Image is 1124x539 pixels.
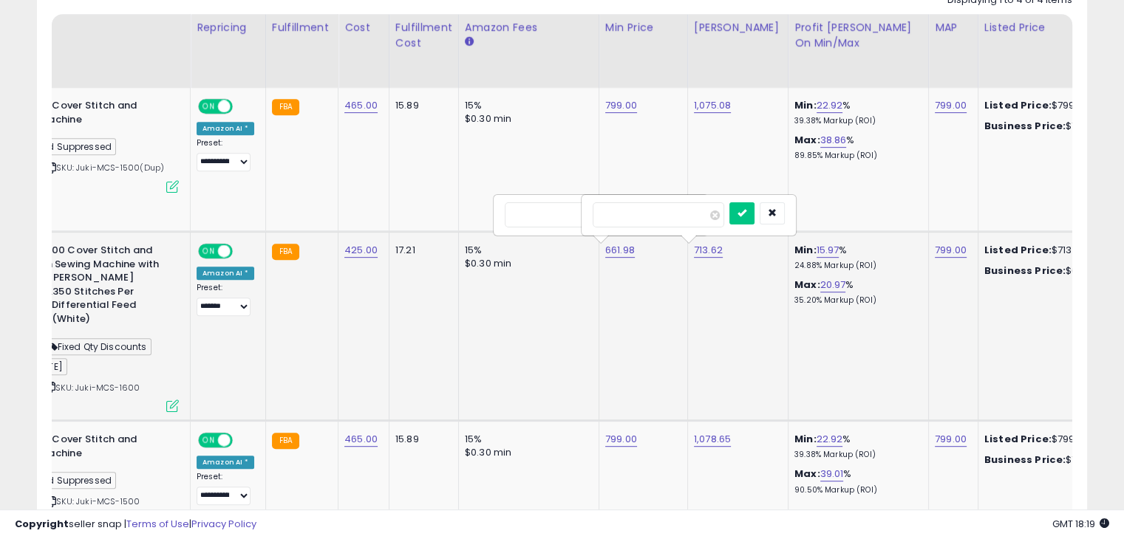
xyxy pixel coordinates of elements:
div: Cost [344,20,383,35]
p: 24.88% Markup (ROI) [794,261,917,271]
b: Listed Price: [984,98,1052,112]
div: Amazon AI * [197,122,254,135]
a: 1,078.65 [694,432,731,447]
div: 17.21 [395,244,447,257]
span: | SKU: Juki-MCS-1500 [44,495,140,507]
div: % [794,467,917,495]
p: 35.20% Markup (ROI) [794,295,917,306]
p: 89.85% Markup (ROI) [794,151,917,161]
span: | SKU: Juki-MCS-1600 [44,382,140,394]
div: 15% [465,244,587,257]
span: ON [200,100,218,113]
div: MAP [935,20,972,35]
div: $799.00 [984,433,1107,446]
span: OFF [231,434,254,447]
b: Max: [794,278,820,292]
a: Terms of Use [126,517,189,531]
div: seller snap | | [15,518,256,532]
div: Repricing [197,20,259,35]
div: $0.30 min [465,112,587,126]
a: 39.01 [820,467,844,481]
a: 661.98 [605,243,635,258]
a: Privacy Policy [191,517,256,531]
a: 22.92 [817,98,843,113]
div: Listed Price [984,20,1112,35]
div: $713.62 [984,244,1107,257]
small: FBA [272,244,299,260]
div: 15.89 [395,433,447,446]
b: Min: [794,98,817,112]
a: 799.00 [935,243,967,258]
b: Listed Price: [984,432,1052,446]
b: Max: [794,133,820,147]
a: 799.00 [605,98,637,113]
span: Fixed Suppressed [19,472,117,489]
div: 15% [465,99,587,112]
a: 425.00 [344,243,378,258]
b: Min: [794,243,817,257]
a: 20.97 [820,278,846,292]
div: Amazon AI * [197,267,254,280]
div: Fulfillment [272,20,332,35]
div: Amazon Fees [465,20,593,35]
div: Profit [PERSON_NAME] on Min/Max [794,20,922,51]
span: 2025-10-10 18:19 GMT [1052,517,1109,531]
span: OFF [231,245,254,258]
a: 713.62 [694,243,723,258]
a: 465.00 [344,432,378,447]
th: The percentage added to the cost of goods (COGS) that forms the calculator for Min & Max prices. [788,14,928,88]
b: Business Price: [984,453,1066,467]
b: Listed Price: [984,243,1052,257]
div: Preset: [197,472,254,505]
a: 15.97 [817,243,839,258]
a: 38.86 [820,133,847,148]
p: 90.50% Markup (ROI) [794,485,917,495]
b: Max: [794,467,820,481]
span: ON [200,245,218,258]
small: FBA [272,99,299,115]
span: Fixed Qty Discounts [46,338,151,355]
div: $799 [984,120,1107,133]
a: 22.92 [817,432,843,447]
a: 1,075.08 [694,98,731,113]
div: Preset: [197,283,254,316]
small: Amazon Fees. [465,35,474,49]
div: $0.30 min [465,446,587,459]
a: 799.00 [935,98,967,113]
div: 15% [465,433,587,446]
div: $0.30 min [465,257,587,270]
a: 799.00 [935,432,967,447]
div: Min Price [605,20,681,35]
p: 39.38% Markup (ROI) [794,116,917,126]
span: | SKU: Juki-MCS-1500(Dup) [44,162,164,174]
a: 799.00 [605,432,637,447]
span: OFF [231,100,254,113]
a: 465.00 [344,98,378,113]
div: Amazon AI * [197,456,254,469]
div: % [794,134,917,161]
div: $799 [984,453,1107,467]
b: Business Price: [984,264,1066,278]
div: $692.21 [984,264,1107,278]
b: Min: [794,432,817,446]
div: Preset: [197,138,254,171]
div: % [794,433,917,460]
p: 39.38% Markup (ROI) [794,450,917,460]
div: 15.89 [395,99,447,112]
small: FBA [272,433,299,449]
div: % [794,244,917,271]
div: [PERSON_NAME] [694,20,782,35]
div: % [794,99,917,126]
span: Fixed Suppressed [19,138,117,155]
div: $799.00 [984,99,1107,112]
div: Fulfillment Cost [395,20,452,51]
strong: Copyright [15,517,69,531]
span: ON [200,434,218,447]
b: Business Price: [984,119,1066,133]
div: % [794,278,917,306]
